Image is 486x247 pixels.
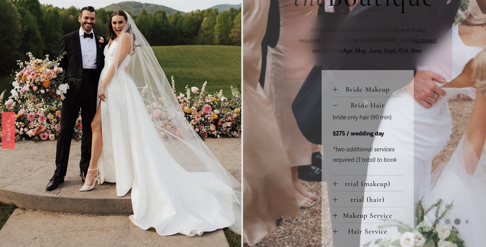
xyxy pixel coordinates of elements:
div: Bride Hair [333,113,403,175]
span: Boutique [322,37,354,44]
span: trial (makeup) [337,180,403,188]
p: on [293,25,442,56]
button: Bride Hair [333,97,403,113]
strong: Apr, May, June, Sept, Oct, Nov [343,48,422,55]
span: is closed [414,37,437,44]
button: Hair Service [333,223,403,239]
button: trial (hair) [333,191,403,207]
a: Book Us [2,112,15,148]
strong: $275 / wedding day [333,130,384,137]
p: bride only hair (90 min) [333,113,403,123]
em: at [GEOGRAPHIC_DATA] [354,37,414,44]
button: trial (makeup) [333,176,403,191]
em: the [322,37,330,44]
span: in [337,48,423,55]
strong: 3-service minimum per artist [315,27,391,34]
span: Hair Service [337,227,403,236]
span: Bride Makeup [337,85,403,94]
span: Makeup Service [337,211,403,220]
span: on event day required. [299,27,427,44]
button: Bride Makeup [333,81,403,97]
span: Bride Hair [337,101,403,110]
em: [DATE] [319,48,337,55]
button: Makeup Service [333,207,403,223]
em: ✽ [310,27,315,34]
em: *two additional services required (3 total) to book [333,146,397,163]
span: trial (hair) [337,195,403,204]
